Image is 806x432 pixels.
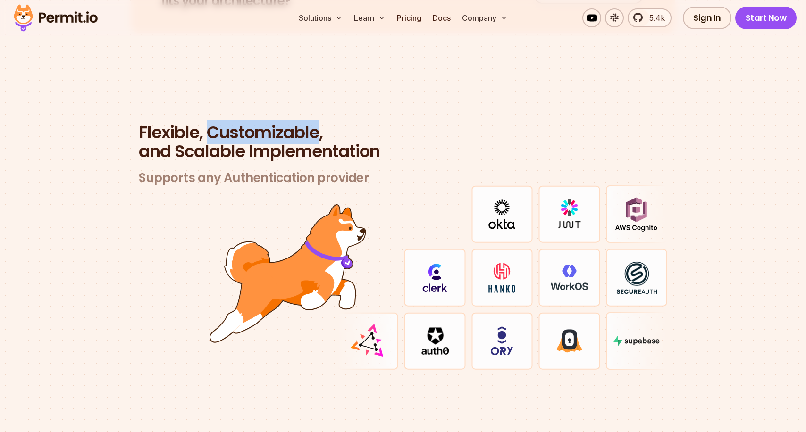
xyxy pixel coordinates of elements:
a: Start Now [735,7,797,29]
a: 5.4k [628,8,672,27]
span: Flexible, Customizable, [139,123,667,142]
a: Pricing [393,8,425,27]
h2: and Scalable Implementation [139,123,667,161]
button: Learn [350,8,389,27]
button: Company [458,8,512,27]
a: Docs [429,8,454,27]
a: Sign In [683,7,731,29]
img: Permit logo [9,2,102,34]
h3: Supports any Authentication provider [139,170,667,186]
span: 5.4k [644,12,665,24]
button: Solutions [295,8,346,27]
